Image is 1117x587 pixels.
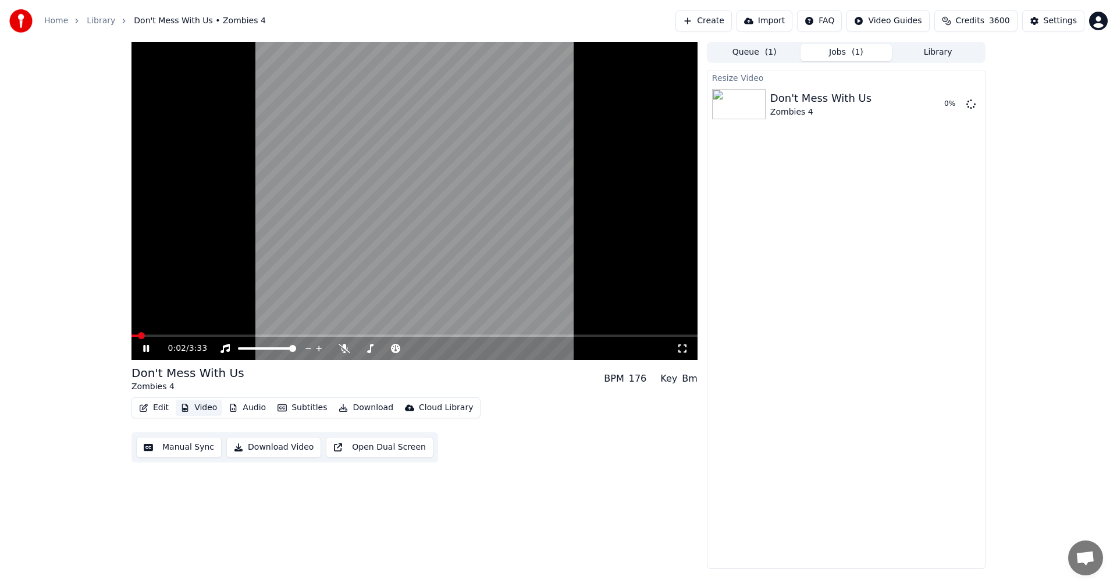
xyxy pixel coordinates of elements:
[675,10,732,31] button: Create
[189,343,207,354] span: 3:33
[660,372,677,386] div: Key
[846,10,929,31] button: Video Guides
[1044,15,1077,27] div: Settings
[770,106,871,118] div: Zombies 4
[737,10,792,31] button: Import
[956,15,984,27] span: Credits
[419,402,473,414] div: Cloud Library
[168,343,186,354] span: 0:02
[989,15,1010,27] span: 3600
[334,400,398,416] button: Download
[682,372,698,386] div: Bm
[801,44,892,61] button: Jobs
[326,437,433,458] button: Open Dual Screen
[44,15,68,27] a: Home
[176,400,222,416] button: Video
[226,437,321,458] button: Download Video
[87,15,115,27] a: Library
[131,365,244,381] div: Don't Mess With Us
[273,400,332,416] button: Subtitles
[797,10,842,31] button: FAQ
[934,10,1018,31] button: Credits3600
[709,44,801,61] button: Queue
[707,70,985,84] div: Resize Video
[892,44,984,61] button: Library
[765,47,777,58] span: ( 1 )
[168,343,196,354] div: /
[770,90,871,106] div: Don't Mess With Us
[1068,540,1103,575] div: Open chat
[944,99,962,109] div: 0 %
[134,15,266,27] span: Don't Mess With Us • Zombies 4
[131,381,244,393] div: Zombies 4
[44,15,266,27] nav: breadcrumb
[134,400,173,416] button: Edit
[629,372,647,386] div: 176
[224,400,271,416] button: Audio
[852,47,863,58] span: ( 1 )
[9,9,33,33] img: youka
[1022,10,1084,31] button: Settings
[604,372,624,386] div: BPM
[136,437,222,458] button: Manual Sync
